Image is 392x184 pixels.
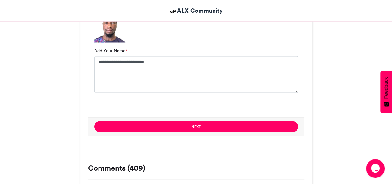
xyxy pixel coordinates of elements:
[366,159,386,178] iframe: chat widget
[94,47,127,54] label: Add Your Name
[169,6,223,15] a: ALX Community
[383,77,389,99] span: Feedback
[88,164,304,172] h3: Comments (409)
[380,71,392,113] button: Feedback - Show survey
[94,121,298,132] button: Next
[94,11,125,42] img: 1754946974.381-b2dcae4267c1926e4edbba7f5065fdc4d8f11412.png
[169,7,177,15] img: ALX Community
